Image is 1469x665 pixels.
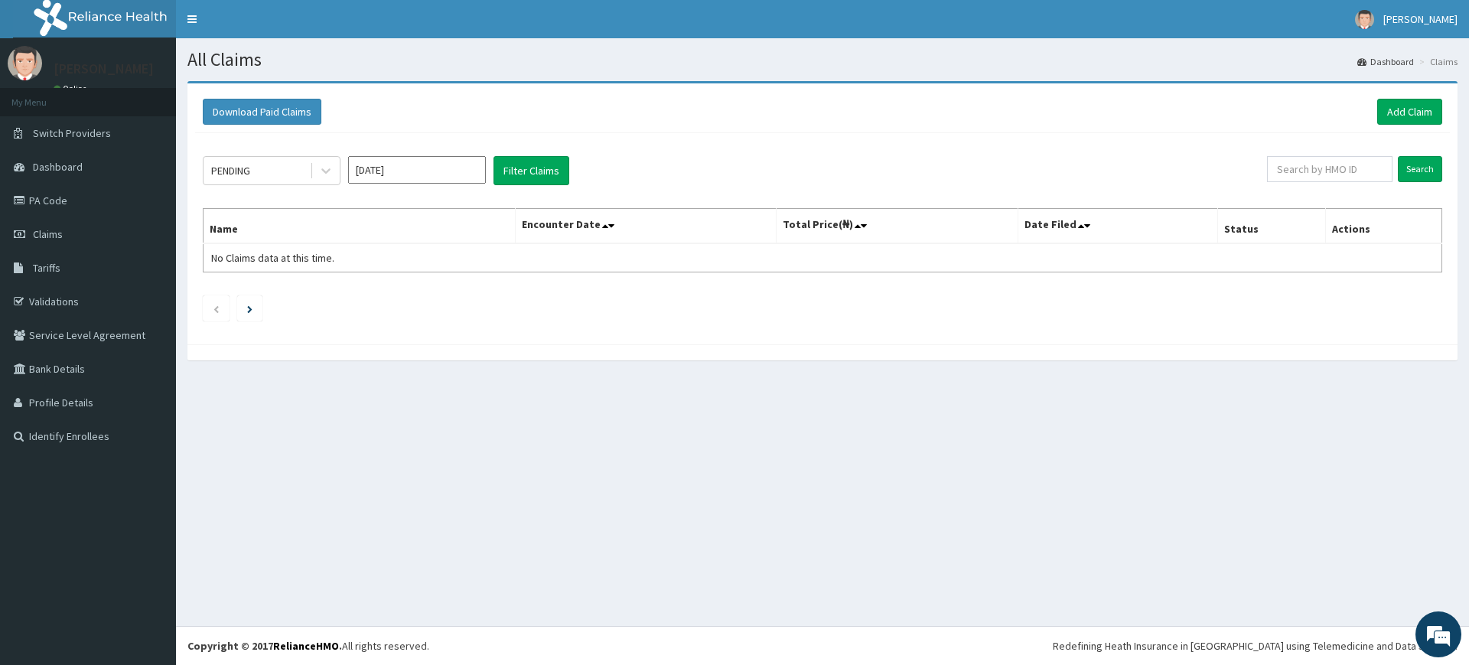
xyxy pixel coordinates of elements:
[203,99,321,125] button: Download Paid Claims
[33,126,111,140] span: Switch Providers
[1398,156,1442,182] input: Search
[515,209,776,244] th: Encounter Date
[1325,209,1441,244] th: Actions
[33,227,63,241] span: Claims
[1217,209,1325,244] th: Status
[273,639,339,653] a: RelianceHMO
[1053,638,1458,654] div: Redefining Heath Insurance in [GEOGRAPHIC_DATA] using Telemedicine and Data Science!
[54,83,90,94] a: Online
[33,160,83,174] span: Dashboard
[211,163,250,178] div: PENDING
[33,261,60,275] span: Tariffs
[176,626,1469,665] footer: All rights reserved.
[204,209,516,244] th: Name
[8,46,42,80] img: User Image
[348,156,486,184] input: Select Month and Year
[1383,12,1458,26] span: [PERSON_NAME]
[213,302,220,315] a: Previous page
[1018,209,1217,244] th: Date Filed
[211,251,334,265] span: No Claims data at this time.
[493,156,569,185] button: Filter Claims
[1355,10,1374,29] img: User Image
[776,209,1018,244] th: Total Price(₦)
[1357,55,1414,68] a: Dashboard
[1377,99,1442,125] a: Add Claim
[247,302,252,315] a: Next page
[54,62,154,76] p: [PERSON_NAME]
[187,639,342,653] strong: Copyright © 2017 .
[1267,156,1392,182] input: Search by HMO ID
[1415,55,1458,68] li: Claims
[187,50,1458,70] h1: All Claims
